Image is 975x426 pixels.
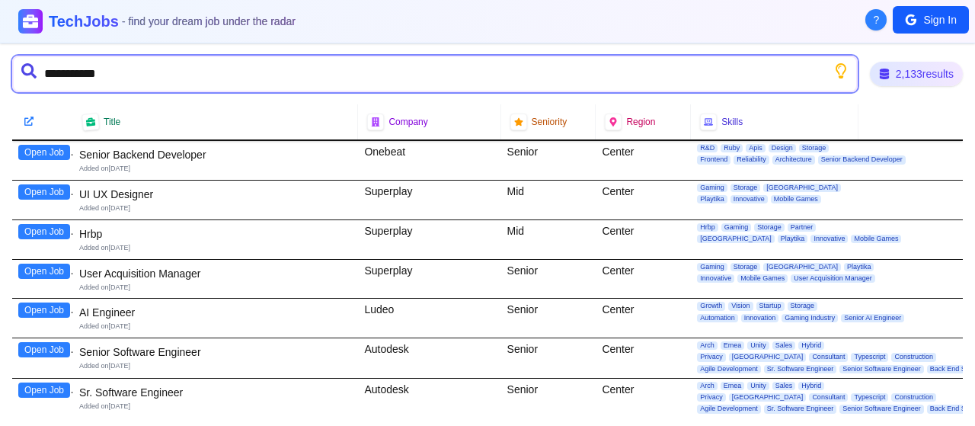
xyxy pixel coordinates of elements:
[79,266,352,281] div: User Acquisition Manager
[697,341,718,350] span: Arch
[122,15,296,27] span: - find your dream job under the radar
[697,353,726,361] span: Privacy
[697,274,734,283] span: Innovative
[358,220,500,259] div: Superplay
[697,393,726,402] span: Privacy
[596,260,691,299] div: Center
[626,116,655,128] span: Region
[778,235,808,243] span: Playtika
[721,116,743,128] span: Skills
[596,379,691,418] div: Center
[729,353,807,361] span: [GEOGRAPHIC_DATA]
[728,302,753,310] span: Vision
[771,195,821,203] span: Mobile Games
[79,385,352,400] div: Sr. Software Engineer
[810,235,848,243] span: Innovative
[809,393,848,402] span: Consultant
[865,9,887,30] button: About Techjobs
[741,314,779,322] span: Innovation
[596,220,691,259] div: Center
[697,302,725,310] span: Growth
[730,263,761,271] span: Storage
[79,344,352,360] div: Senior Software Engineer
[737,274,788,283] span: Mobile Games
[358,299,500,338] div: Ludeo
[764,405,837,413] span: Sr. Software Engineer
[18,224,70,239] button: Open Job
[747,341,769,350] span: Unity
[764,365,837,373] span: Sr. Software Engineer
[18,184,70,200] button: Open Job
[763,263,841,271] span: [GEOGRAPHIC_DATA]
[730,195,768,203] span: Innovative
[839,405,924,413] span: Senior Software Engineer
[79,283,352,293] div: Added on [DATE]
[788,302,818,310] span: Storage
[697,235,775,243] span: [GEOGRAPHIC_DATA]
[79,147,352,162] div: Senior Backend Developer
[697,314,738,322] span: Automation
[721,144,743,152] span: Ruby
[501,299,596,338] div: Senior
[747,382,769,390] span: Unity
[893,6,969,34] button: Sign In
[754,223,785,232] span: Storage
[721,341,745,350] span: Emea
[851,353,888,361] span: Typescript
[798,341,824,350] span: Hybrid
[721,223,752,232] span: Gaming
[501,141,596,180] div: Senior
[697,263,727,271] span: Gaming
[79,203,352,213] div: Added on [DATE]
[697,365,761,373] span: Agile Development
[358,260,500,299] div: Superplay
[697,195,727,203] span: Playtika
[697,144,718,152] span: R&D
[501,379,596,418] div: Senior
[721,382,745,390] span: Emea
[596,181,691,219] div: Center
[697,184,727,192] span: Gaming
[697,382,718,390] span: Arch
[891,393,936,402] span: Construction
[798,382,824,390] span: Hybrid
[756,302,785,310] span: Startup
[763,184,841,192] span: [GEOGRAPHIC_DATA]
[841,314,904,322] span: Senior AI Engineer
[818,155,906,164] span: Senior Backend Developer
[772,341,796,350] span: Sales
[79,243,352,253] div: Added on [DATE]
[18,342,70,357] button: Open Job
[891,353,936,361] span: Construction
[18,383,70,398] button: Open Job
[799,144,830,152] span: Storage
[772,382,796,390] span: Sales
[104,116,120,128] span: Title
[79,402,352,412] div: Added on [DATE]
[79,226,352,242] div: Hrbp
[697,223,718,232] span: Hrbp
[79,361,352,371] div: Added on [DATE]
[839,365,924,373] span: Senior Software Engineer
[358,141,500,180] div: Onebeat
[388,116,427,128] span: Company
[79,187,352,202] div: UI UX Designer
[833,63,849,78] button: Show search tips
[79,164,352,174] div: Added on [DATE]
[769,144,796,152] span: Design
[851,235,901,243] span: Mobile Games
[782,314,838,322] span: Gaming Industry
[501,220,596,259] div: Mid
[501,181,596,219] div: Mid
[501,338,596,378] div: Senior
[79,322,352,332] div: Added on [DATE]
[734,155,769,164] span: Reliability
[809,353,848,361] span: Consultant
[697,405,761,413] span: Agile Development
[596,299,691,338] div: Center
[851,393,888,402] span: Typescript
[746,144,766,152] span: Apis
[79,305,352,320] div: AI Engineer
[730,184,761,192] span: Storage
[596,141,691,180] div: Center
